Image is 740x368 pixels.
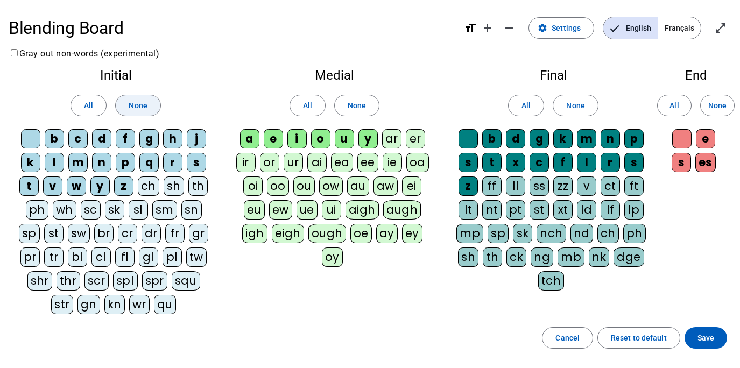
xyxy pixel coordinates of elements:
[601,176,620,196] div: ct
[138,176,159,196] div: ch
[482,153,502,172] div: t
[308,224,346,243] div: ough
[464,22,477,34] mat-icon: format_size
[508,95,544,116] button: All
[481,22,494,34] mat-icon: add
[19,224,40,243] div: sp
[118,224,137,243] div: cr
[657,95,692,116] button: All
[187,153,206,172] div: s
[116,129,135,148] div: f
[264,129,283,148] div: e
[293,176,315,196] div: ou
[9,48,159,59] label: Gray out non-words (experimental)
[115,247,135,267] div: fl
[570,224,593,243] div: nd
[555,331,580,344] span: Cancel
[189,224,208,243] div: gr
[71,95,107,116] button: All
[601,153,620,172] div: r
[566,99,584,112] span: None
[521,99,531,112] span: All
[506,247,526,267] div: ck
[482,176,502,196] div: ff
[538,23,547,33] mat-icon: settings
[530,153,549,172] div: c
[45,153,64,172] div: l
[51,295,73,314] div: str
[506,200,525,220] div: pt
[142,271,168,291] div: spr
[43,176,62,196] div: v
[402,224,422,243] div: ey
[243,176,263,196] div: oi
[77,295,100,314] div: gn
[601,129,620,148] div: n
[94,224,114,243] div: br
[20,247,40,267] div: pr
[84,271,109,291] div: scr
[92,153,111,172] div: n
[542,327,593,349] button: Cancel
[322,247,343,267] div: oy
[477,17,498,39] button: Increase font size
[488,224,509,243] div: sp
[104,295,125,314] div: kn
[114,176,133,196] div: z
[538,271,565,291] div: tch
[290,95,326,116] button: All
[603,17,658,39] span: English
[513,224,532,243] div: sk
[335,129,354,148] div: u
[658,17,701,39] span: Français
[672,153,691,172] div: s
[531,247,553,267] div: ng
[358,129,378,148] div: y
[139,153,159,172] div: q
[172,271,200,291] div: squ
[483,247,502,267] div: th
[129,200,148,220] div: sl
[334,95,379,116] button: None
[530,176,549,196] div: ss
[695,153,716,172] div: es
[297,200,318,220] div: ue
[708,99,727,112] span: None
[456,224,483,243] div: mp
[113,271,138,291] div: spl
[603,17,701,39] mat-button-toggle-group: Language selection
[272,224,304,243] div: eigh
[236,153,256,172] div: ir
[27,271,53,291] div: shr
[26,200,48,220] div: ph
[348,99,366,112] span: None
[267,176,289,196] div: oo
[537,224,566,243] div: nch
[530,129,549,148] div: g
[506,153,525,172] div: x
[319,176,343,196] div: ow
[105,200,124,220] div: sk
[624,200,644,220] div: lp
[163,129,182,148] div: h
[553,153,573,172] div: f
[459,200,478,220] div: lt
[482,129,502,148] div: b
[714,22,727,34] mat-icon: open_in_full
[9,11,455,45] h1: Blending Board
[458,247,478,267] div: sh
[269,200,292,220] div: ew
[260,153,279,172] div: or
[44,224,64,243] div: st
[90,176,110,196] div: y
[614,247,644,267] div: dge
[347,176,369,196] div: au
[350,224,372,243] div: oe
[67,176,86,196] div: w
[406,153,429,172] div: oa
[129,295,150,314] div: wr
[373,176,398,196] div: aw
[530,200,549,220] div: st
[163,247,182,267] div: pl
[346,200,379,220] div: aigh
